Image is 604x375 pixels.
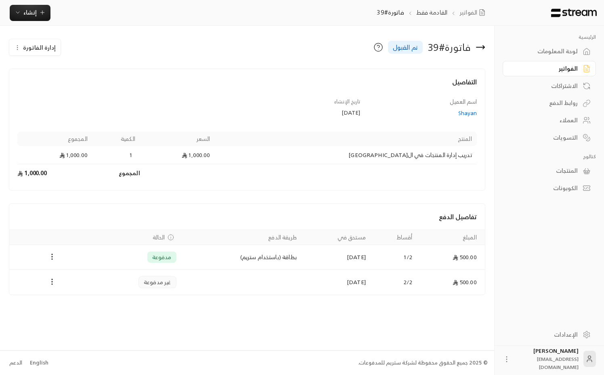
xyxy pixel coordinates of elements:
[377,8,488,17] nav: breadcrumb
[9,39,61,55] button: إدارة الفاتورة
[513,184,578,192] div: الكوبونات
[503,163,596,179] a: المنتجات
[503,153,596,160] p: كتالوج
[30,359,48,367] div: English
[503,180,596,196] a: الكوبونات
[377,8,404,17] p: فاتورة#39
[513,82,578,90] div: الاشتراكات
[417,270,485,295] td: 500.00
[371,270,417,295] td: 2 / 2
[503,34,596,40] p: الرئيسية
[17,146,92,164] td: 1,000.00
[513,167,578,175] div: المنتجات
[513,47,578,55] div: لوحة المعلومات
[503,78,596,94] a: الاشتراكات
[153,233,165,241] span: الحالة
[503,95,596,111] a: روابط الدفع
[428,41,471,54] div: فاتورة # 39
[302,270,371,295] td: [DATE]
[516,347,579,371] div: [PERSON_NAME]
[92,164,140,182] td: المجموع
[17,132,477,182] table: Products
[17,132,92,146] th: المجموع
[144,278,171,286] span: غير مدفوعة
[152,253,172,261] span: مدفوعة
[503,327,596,342] a: الإعدادات
[127,151,135,159] span: 1
[459,8,489,17] a: الفواتير
[302,230,371,245] th: مستحق في
[9,230,485,295] table: Payments
[513,65,578,73] div: الفواتير
[368,109,477,117] a: Shayan
[6,356,25,370] a: الدعم
[503,44,596,59] a: لوحة المعلومات
[23,42,56,52] span: إدارة الفاتورة
[503,113,596,128] a: العملاء
[513,331,578,339] div: الإعدادات
[513,134,578,142] div: التسويات
[23,7,37,17] span: إنشاء
[10,5,50,21] button: إنشاء
[417,230,485,245] th: المبلغ
[358,359,488,367] div: © 2025 جميع الحقوق محفوظة لشركة ستريم للمدفوعات.
[550,8,598,17] img: Logo
[17,164,92,182] td: 1,000.00
[140,132,215,146] th: السعر
[371,245,417,270] td: 1 / 2
[181,245,302,270] td: بطاقة (باستخدام ستريم)
[334,97,360,106] span: تاريخ الإنشاء
[393,42,418,52] span: تم القبول
[450,96,477,107] span: اسم العميل
[17,77,477,95] h4: التفاصيل
[417,245,485,270] td: 500.00
[215,146,476,164] td: تدريب إدارة المنتجات في ال[GEOGRAPHIC_DATA]
[513,116,578,124] div: العملاء
[503,130,596,145] a: التسويات
[17,212,477,222] h4: تفاصيل الدفع
[416,7,447,18] a: القادمة فقط
[537,355,579,371] span: [EMAIL_ADDRESS][DOMAIN_NAME]
[251,109,360,117] div: [DATE]
[503,61,596,77] a: الفواتير
[302,245,371,270] td: [DATE]
[181,230,302,245] th: طريقة الدفع
[371,230,417,245] th: أقساط
[92,132,140,146] th: الكمية
[513,99,578,107] div: روابط الدفع
[215,132,476,146] th: المنتج
[140,146,215,164] td: 1,000.00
